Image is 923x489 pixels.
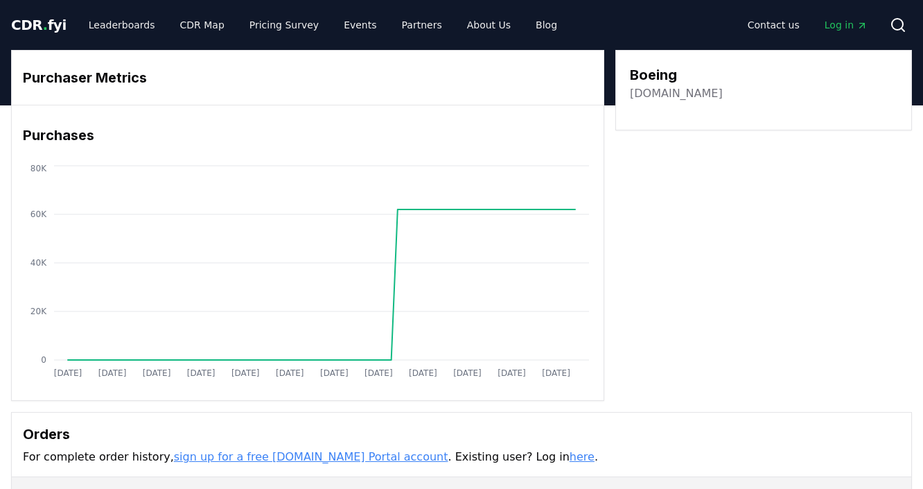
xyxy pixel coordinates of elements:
[737,12,879,37] nav: Main
[391,12,453,37] a: Partners
[333,12,387,37] a: Events
[814,12,879,37] a: Log in
[630,85,723,102] a: [DOMAIN_NAME]
[30,258,47,268] tspan: 40K
[11,17,67,33] span: CDR fyi
[825,18,868,32] span: Log in
[231,368,260,378] tspan: [DATE]
[498,368,526,378] tspan: [DATE]
[364,368,393,378] tspan: [DATE]
[276,368,304,378] tspan: [DATE]
[187,368,216,378] tspan: [DATE]
[456,12,522,37] a: About Us
[23,449,900,465] p: For complete order history, . Existing user? Log in .
[30,307,47,316] tspan: 20K
[23,424,900,445] h3: Orders
[409,368,437,378] tspan: [DATE]
[630,65,723,85] h3: Boeing
[542,368,570,378] tspan: [DATE]
[238,12,330,37] a: Pricing Survey
[143,368,171,378] tspan: [DATE]
[11,15,67,35] a: CDR.fyi
[737,12,811,37] a: Contact us
[23,125,592,146] h3: Purchases
[30,164,47,173] tspan: 80K
[453,368,482,378] tspan: [DATE]
[78,12,166,37] a: Leaderboards
[78,12,568,37] nav: Main
[174,450,448,463] a: sign up for a free [DOMAIN_NAME] Portal account
[320,368,349,378] tspan: [DATE]
[23,67,592,88] h3: Purchaser Metrics
[54,368,82,378] tspan: [DATE]
[30,209,47,219] tspan: 60K
[570,450,595,463] a: here
[98,368,127,378] tspan: [DATE]
[41,355,46,365] tspan: 0
[169,12,236,37] a: CDR Map
[525,12,568,37] a: Blog
[43,17,48,33] span: .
